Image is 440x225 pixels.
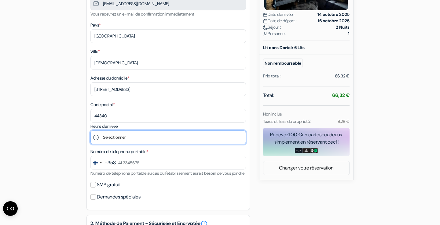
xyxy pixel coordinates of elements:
img: moon.svg [263,25,268,30]
label: Ville [90,48,100,55]
button: Ouvrir le widget CMP [3,201,18,216]
label: Heure d'arrivée [90,123,118,130]
strong: 14 octobre 2025 [317,11,350,18]
span: Séjour : [263,24,281,30]
small: Vous recevrez un e-mail de confirmation immédiatement [90,11,194,17]
strong: 16 octobre 2025 [318,18,350,24]
strong: 1 [348,30,350,37]
div: 66,32 € [335,73,350,79]
span: 1,00 € [288,131,302,138]
label: Adresse du domicile [90,75,129,81]
div: Recevez en cartes-cadeaux simplement en réservant ceci ! [263,131,350,146]
label: Pays [90,22,101,28]
span: Total: [263,92,274,99]
div: +358 [105,159,116,166]
small: Non remboursable [263,59,303,68]
small: 9,28 € [338,119,350,124]
span: Personne : [263,30,286,37]
button: Change country, selected Finland (+358) [91,156,116,169]
img: amazon-card-no-text.png [295,148,302,153]
span: Date d'arrivée : [263,11,295,18]
small: Taxes et frais de propriété: [263,119,311,124]
img: user_icon.svg [263,32,268,36]
label: SMS gratuit [97,180,121,189]
img: uber-uber-eats-card.png [310,148,318,153]
small: Numéro de téléphone portable au cas où l'établissement aurait besoin de vous joindre [90,170,244,176]
label: Demandes spéciales [97,193,141,201]
label: Numéro de telephone portable [90,148,148,155]
span: Date de départ : [263,18,297,24]
a: Changer votre réservation [263,162,349,174]
img: calendar.svg [263,19,268,23]
small: Non inclus [263,111,282,117]
input: 41 2345678 [90,156,246,170]
img: adidas-card.png [302,148,310,153]
strong: 2 Nuits [336,24,350,30]
b: Lit dans Dortoir 6 Lits [263,45,305,50]
label: Code postal [90,102,115,108]
div: Prix total : [263,73,281,79]
strong: 66,32 € [332,92,350,98]
img: calendar.svg [263,12,268,17]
